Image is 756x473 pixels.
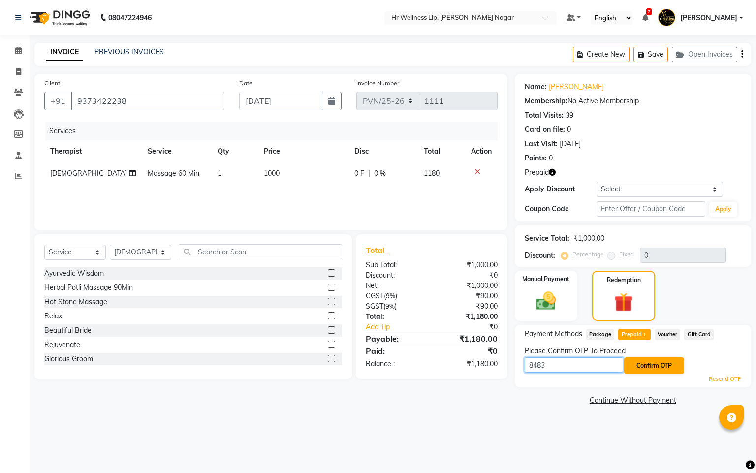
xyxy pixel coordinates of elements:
[432,270,505,281] div: ₹0
[525,346,741,356] div: Please Confirm OTP To Proceed
[358,333,432,345] div: Payable:
[44,354,93,364] div: Glorious Groom
[642,13,648,22] a: 7
[348,140,418,162] th: Disc
[525,82,547,92] div: Name:
[573,47,630,62] button: Create New
[709,202,737,217] button: Apply
[567,125,571,135] div: 0
[525,233,569,244] div: Service Total:
[46,43,83,61] a: INVOICE
[525,251,555,261] div: Discount:
[517,395,749,406] a: Continue Without Payment
[71,92,224,110] input: Search by Name/Mobile/Email/Code
[239,79,252,88] label: Date
[358,281,432,291] div: Net:
[619,250,634,259] label: Fixed
[50,169,127,178] span: [DEMOGRAPHIC_DATA]
[358,322,443,332] a: Add Tip
[586,329,615,340] span: Package
[432,359,505,369] div: ₹1,180.00
[658,9,675,26] img: Monali
[358,312,432,322] div: Total:
[525,96,567,106] div: Membership:
[525,167,549,178] span: Prepaid
[530,289,563,313] img: _cash.svg
[642,332,647,338] span: 1
[258,140,349,162] th: Price
[432,312,505,322] div: ₹1,180.00
[525,139,558,149] div: Last Visit:
[44,325,92,336] div: Beautiful Bride
[358,270,432,281] div: Discount:
[142,140,212,162] th: Service
[633,47,668,62] button: Save
[358,260,432,270] div: Sub Total:
[432,291,505,301] div: ₹90.00
[179,244,342,259] input: Search or Scan
[525,184,597,194] div: Apply Discount
[44,268,104,279] div: Ayurvedic Wisdom
[525,329,582,339] span: Payment Methods
[709,375,741,383] a: Resend OTP
[44,340,80,350] div: Rejuvenate
[386,292,395,300] span: 9%
[432,301,505,312] div: ₹90.00
[44,283,133,293] div: Herbal Potli Massage 90Min
[358,301,432,312] div: ( )
[572,250,604,259] label: Percentage
[566,110,573,121] div: 39
[618,329,650,340] span: Prepaid
[218,169,221,178] span: 1
[655,329,681,340] span: Voucher
[432,345,505,357] div: ₹0
[356,79,399,88] label: Invoice Number
[432,333,505,345] div: ₹1,180.00
[94,47,164,56] a: PREVIOUS INVOICES
[366,245,388,255] span: Total
[108,4,152,32] b: 08047224946
[44,92,72,110] button: +91
[525,110,564,121] div: Total Visits:
[549,153,553,163] div: 0
[44,311,62,321] div: Relax
[684,329,714,340] span: Gift Card
[573,233,604,244] div: ₹1,000.00
[549,82,604,92] a: [PERSON_NAME]
[560,139,581,149] div: [DATE]
[525,153,547,163] div: Points:
[212,140,258,162] th: Qty
[432,260,505,270] div: ₹1,000.00
[525,125,565,135] div: Card on file:
[525,96,741,106] div: No Active Membership
[444,322,505,332] div: ₹0
[522,275,569,284] label: Manual Payment
[715,434,746,463] iframe: chat widget
[465,140,498,162] th: Action
[25,4,93,32] img: logo
[607,276,641,284] label: Redemption
[424,169,440,178] span: 1180
[680,13,737,23] span: [PERSON_NAME]
[366,291,384,300] span: CGST
[354,168,364,179] span: 0 F
[366,302,383,311] span: SGST
[148,169,199,178] span: Massage 60 Min
[358,345,432,357] div: Paid:
[432,281,505,291] div: ₹1,000.00
[45,122,505,140] div: Services
[672,47,737,62] button: Open Invoices
[385,302,395,310] span: 9%
[418,140,465,162] th: Total
[358,359,432,369] div: Balance :
[264,169,280,178] span: 1000
[525,357,623,373] input: Enter OTP
[608,290,639,314] img: _gift.svg
[44,140,142,162] th: Therapist
[44,79,60,88] label: Client
[358,291,432,301] div: ( )
[597,201,705,217] input: Enter Offer / Coupon Code
[44,297,107,307] div: Hot Stone Massage
[624,357,684,374] button: Confirm OTP
[374,168,386,179] span: 0 %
